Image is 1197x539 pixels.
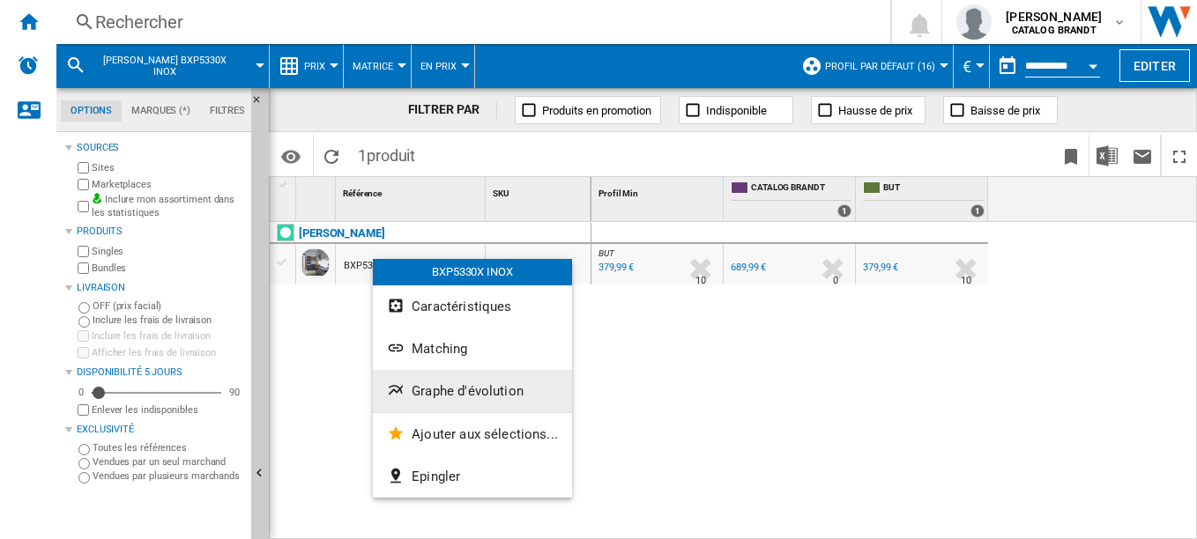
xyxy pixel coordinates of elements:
button: Epingler... [373,455,572,498]
button: Matching [373,328,572,370]
button: Ajouter aux sélections... [373,413,572,455]
div: BXP5330X INOX [373,259,572,285]
span: Caractéristiques [412,299,511,314]
button: Caractéristiques [373,285,572,328]
span: Ajouter aux sélections... [412,426,558,442]
span: Graphe d'évolution [412,383,524,399]
span: Epingler [412,469,460,484]
span: Matching [412,341,467,357]
button: Graphe d'évolution [373,370,572,412]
